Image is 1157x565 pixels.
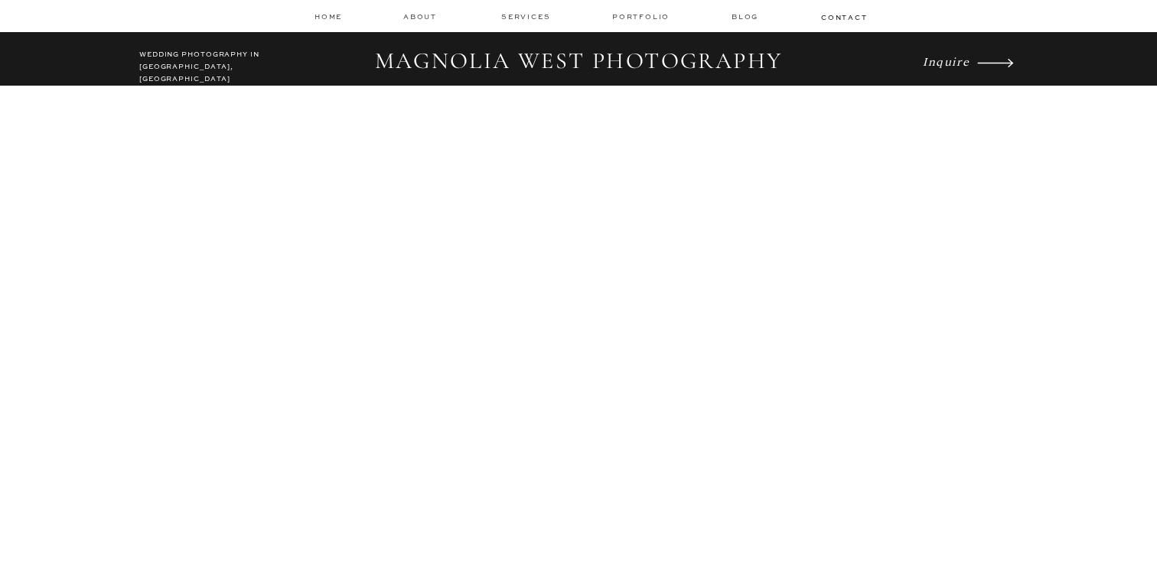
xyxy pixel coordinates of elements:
[923,54,970,68] i: Inquire
[732,11,762,22] a: Blog
[821,12,865,21] a: contact
[315,11,344,21] a: home
[285,467,872,498] h1: Los Angeles Wedding Photographer
[139,49,275,76] h2: WEDDING PHOTOGRAPHY IN [GEOGRAPHIC_DATA], [GEOGRAPHIC_DATA]
[923,50,973,72] a: Inquire
[612,11,673,22] a: Portfolio
[403,11,442,22] a: about
[501,11,552,21] a: services
[364,47,793,76] h2: MAGNOLIA WEST PHOTOGRAPHY
[258,389,898,443] i: Timeless Images & an Unparalleled Experience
